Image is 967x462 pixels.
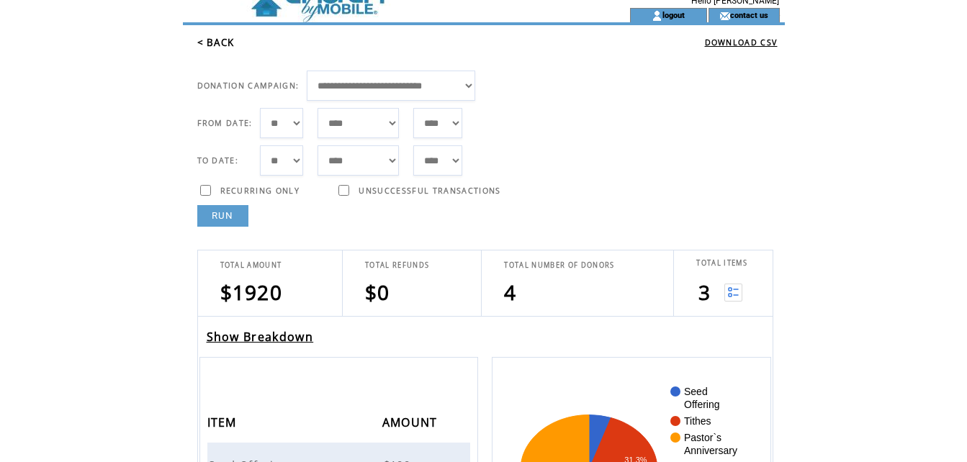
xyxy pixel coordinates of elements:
span: UNSUCCESSFUL TRANSACTIONS [359,186,500,196]
a: DOWNLOAD CSV [705,37,778,47]
span: 4 [504,278,516,306]
span: RECURRING ONLY [220,186,300,196]
text: Pastor`s [684,432,721,443]
span: $0 [365,278,390,306]
span: FROM DATE: [197,118,253,128]
a: RUN [197,205,248,227]
img: View list [724,284,742,302]
a: < BACK [197,36,235,49]
img: contact_us_icon.gif [719,10,730,22]
a: Show Breakdown [207,329,314,345]
span: DONATION CAMPAIGN: [197,81,300,91]
text: Anniversary [684,445,737,456]
a: ITEM [207,417,240,426]
a: contact us [730,10,768,19]
span: TOTAL AMOUNT [220,261,282,270]
text: Tithes [684,415,711,427]
span: AMOUNT [382,411,441,438]
text: Seed [684,386,708,397]
span: $1920 [220,278,283,306]
text: Offering [684,399,720,410]
a: logout [662,10,685,19]
a: AMOUNT [382,417,441,426]
span: TOTAL NUMBER OF DONORS [504,261,614,270]
span: 3 [698,278,711,306]
img: account_icon.gif [652,10,662,22]
span: TOTAL ITEMS [696,258,747,268]
span: TOTAL REFUNDS [365,261,429,270]
span: ITEM [207,411,240,438]
span: TO DATE: [197,155,239,166]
